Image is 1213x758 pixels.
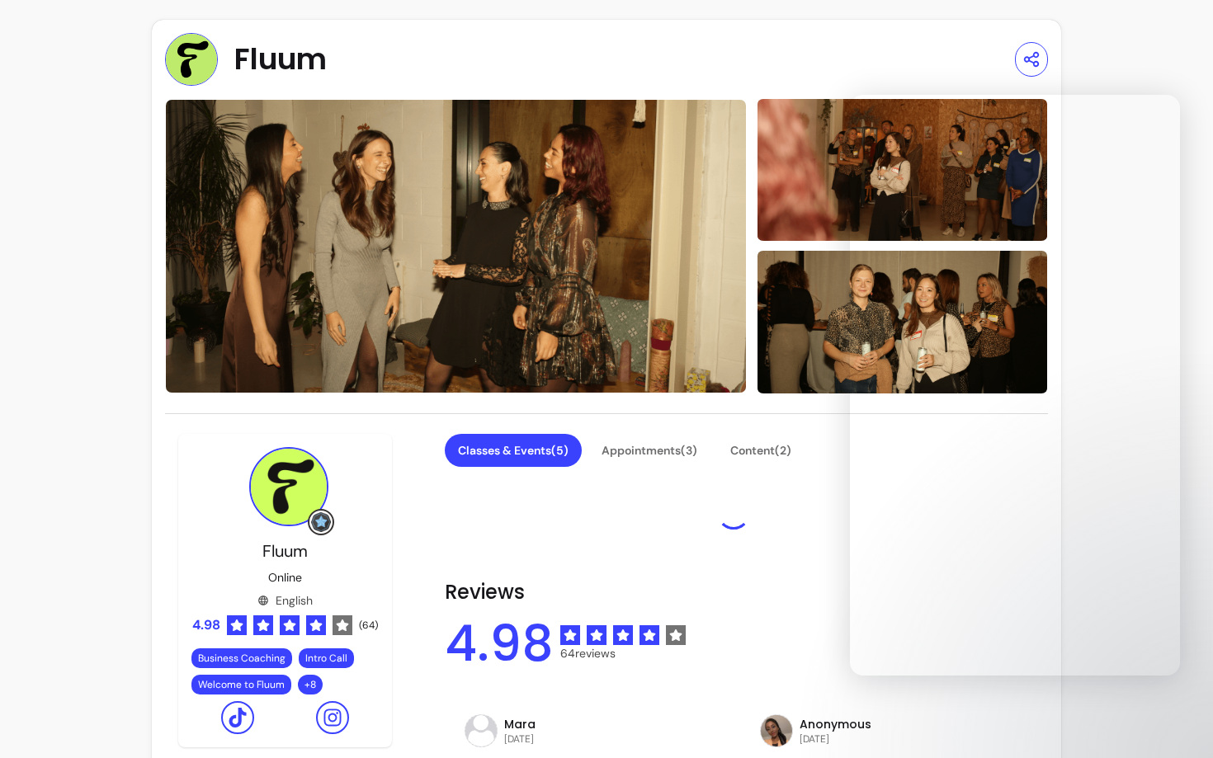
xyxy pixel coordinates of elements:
span: Business Coaching [198,652,286,665]
span: 4.98 [445,619,554,668]
button: Classes & Events(5) [445,434,582,467]
p: Anonymous [800,716,871,732]
span: + 8 [301,678,319,691]
p: Mara [504,716,536,732]
button: Content(2) [717,434,805,467]
span: ( 64 ) [359,619,378,632]
p: [DATE] [800,732,871,746]
img: image-1 [757,97,1048,243]
img: image-0 [165,99,748,393]
span: 64 reviews [560,645,686,661]
iframe: Intercom live chat [850,95,1180,676]
img: avatar [465,715,497,746]
img: Grow [311,512,331,532]
span: Welcome to Fluum [198,678,285,691]
span: Fluum [234,43,327,76]
div: English [257,592,313,609]
img: Provider image [249,447,328,526]
img: Provider image [165,33,218,86]
span: Fluum [262,540,308,562]
img: image-2 [757,249,1048,395]
p: [DATE] [504,732,536,746]
p: Online [268,569,302,586]
span: Intro Call [305,652,347,665]
span: 4.98 [192,615,220,635]
div: Loading [717,497,750,530]
h2: Reviews [445,579,1022,605]
button: Appointments(3) [588,434,710,467]
img: avatar [761,715,792,746]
